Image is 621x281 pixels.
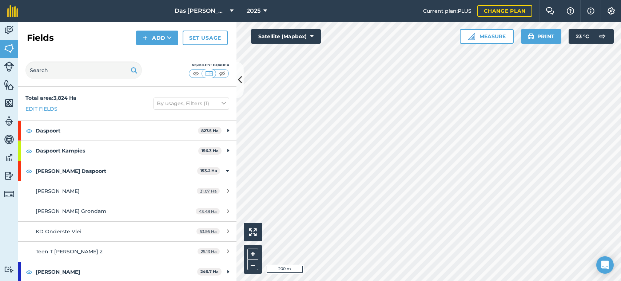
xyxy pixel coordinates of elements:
span: [PERSON_NAME] Grondam [36,208,106,214]
div: Visibility: Border [188,62,229,68]
img: Four arrows, one pointing top left, one top right, one bottom right and the last bottom left [249,228,257,236]
strong: 156.3 Ha [202,148,219,153]
span: Teen T [PERSON_NAME] 2 [36,248,103,255]
span: [PERSON_NAME] [36,188,80,194]
span: 43.48 Ha [196,208,220,214]
img: svg+xml;base64,PHN2ZyB4bWxucz0iaHR0cDovL3d3dy53My5vcmcvMjAwMC9zdmciIHdpZHRoPSIxNCIgaGVpZ2h0PSIyNC... [143,33,148,42]
img: svg+xml;base64,PD94bWwgdmVyc2lvbj0iMS4wIiBlbmNvZGluZz0idXRmLTgiPz4KPCEtLSBHZW5lcmF0b3I6IEFkb2JlIE... [4,189,14,199]
button: – [247,260,258,270]
a: KD Onderste Vlei53.56 Ha [18,222,236,241]
div: Daspoort827.5 Ha [18,121,236,140]
h2: Fields [27,32,54,44]
img: Ruler icon [468,33,475,40]
img: svg+xml;base64,PHN2ZyB4bWxucz0iaHR0cDovL3d3dy53My5vcmcvMjAwMC9zdmciIHdpZHRoPSIxOCIgaGVpZ2h0PSIyNC... [26,167,32,175]
button: Print [521,29,562,44]
div: Open Intercom Messenger [596,256,614,274]
img: svg+xml;base64,PHN2ZyB4bWxucz0iaHR0cDovL3d3dy53My5vcmcvMjAwMC9zdmciIHdpZHRoPSI1NiIgaGVpZ2h0PSI2MC... [4,79,14,90]
img: A question mark icon [566,7,575,15]
img: svg+xml;base64,PD94bWwgdmVyc2lvbj0iMS4wIiBlbmNvZGluZz0idXRmLTgiPz4KPCEtLSBHZW5lcmF0b3I6IEFkb2JlIE... [4,62,14,72]
img: fieldmargin Logo [7,5,18,17]
span: 53.56 Ha [196,228,220,234]
img: svg+xml;base64,PD94bWwgdmVyc2lvbj0iMS4wIiBlbmNvZGluZz0idXRmLTgiPz4KPCEtLSBHZW5lcmF0b3I6IEFkb2JlIE... [4,134,14,145]
img: svg+xml;base64,PHN2ZyB4bWxucz0iaHR0cDovL3d3dy53My5vcmcvMjAwMC9zdmciIHdpZHRoPSIxOSIgaGVpZ2h0PSIyNC... [528,32,534,41]
img: A cog icon [607,7,616,15]
a: [PERSON_NAME]31.07 Ha [18,181,236,201]
span: KD Onderste Vlei [36,228,81,235]
strong: Daspoort Kampies [36,141,198,161]
img: svg+xml;base64,PD94bWwgdmVyc2lvbj0iMS4wIiBlbmNvZGluZz0idXRmLTgiPz4KPCEtLSBHZW5lcmF0b3I6IEFkb2JlIE... [4,116,14,127]
img: svg+xml;base64,PHN2ZyB4bWxucz0iaHR0cDovL3d3dy53My5vcmcvMjAwMC9zdmciIHdpZHRoPSIxNyIgaGVpZ2h0PSIxNy... [587,7,594,15]
img: svg+xml;base64,PD94bWwgdmVyc2lvbj0iMS4wIiBlbmNvZGluZz0idXRmLTgiPz4KPCEtLSBHZW5lcmF0b3I6IEFkb2JlIE... [4,152,14,163]
button: Add [136,31,178,45]
strong: 153.2 Ha [200,168,217,173]
img: svg+xml;base64,PHN2ZyB4bWxucz0iaHR0cDovL3d3dy53My5vcmcvMjAwMC9zdmciIHdpZHRoPSIxOCIgaGVpZ2h0PSIyNC... [26,126,32,135]
img: svg+xml;base64,PHN2ZyB4bWxucz0iaHR0cDovL3d3dy53My5vcmcvMjAwMC9zdmciIHdpZHRoPSIxOCIgaGVpZ2h0PSIyNC... [26,147,32,155]
a: [PERSON_NAME] Grondam43.48 Ha [18,201,236,221]
div: Daspoort Kampies156.3 Ha [18,141,236,161]
span: Das [PERSON_NAME] [175,7,227,15]
img: svg+xml;base64,PD94bWwgdmVyc2lvbj0iMS4wIiBlbmNvZGluZz0idXRmLTgiPz4KPCEtLSBHZW5lcmF0b3I6IEFkb2JlIE... [4,266,14,273]
strong: Total area : 3,824 Ha [25,95,76,101]
img: svg+xml;base64,PHN2ZyB4bWxucz0iaHR0cDovL3d3dy53My5vcmcvMjAwMC9zdmciIHdpZHRoPSIxOCIgaGVpZ2h0PSIyNC... [26,268,32,276]
a: Teen T [PERSON_NAME] 225.13 Ha [18,242,236,261]
img: svg+xml;base64,PHN2ZyB4bWxucz0iaHR0cDovL3d3dy53My5vcmcvMjAwMC9zdmciIHdpZHRoPSI1NiIgaGVpZ2h0PSI2MC... [4,43,14,54]
img: svg+xml;base64,PD94bWwgdmVyc2lvbj0iMS4wIiBlbmNvZGluZz0idXRmLTgiPz4KPCEtLSBHZW5lcmF0b3I6IEFkb2JlIE... [4,170,14,181]
img: svg+xml;base64,PD94bWwgdmVyc2lvbj0iMS4wIiBlbmNvZGluZz0idXRmLTgiPz4KPCEtLSBHZW5lcmF0b3I6IEFkb2JlIE... [4,25,14,36]
button: Measure [460,29,514,44]
img: Two speech bubbles overlapping with the left bubble in the forefront [546,7,554,15]
span: 31.07 Ha [197,188,220,194]
a: Edit fields [25,105,57,113]
span: 2025 [247,7,260,15]
img: svg+xml;base64,PHN2ZyB4bWxucz0iaHR0cDovL3d3dy53My5vcmcvMjAwMC9zdmciIHdpZHRoPSI1NiIgaGVpZ2h0PSI2MC... [4,98,14,108]
span: Current plan : PLUS [423,7,471,15]
div: [PERSON_NAME] Daspoort153.2 Ha [18,161,236,181]
img: svg+xml;base64,PHN2ZyB4bWxucz0iaHR0cDovL3d3dy53My5vcmcvMjAwMC9zdmciIHdpZHRoPSI1MCIgaGVpZ2h0PSI0MC... [218,70,227,77]
input: Search [25,62,142,79]
a: Change plan [477,5,532,17]
button: By usages, Filters (1) [154,98,229,109]
a: Set usage [183,31,228,45]
img: svg+xml;base64,PHN2ZyB4bWxucz0iaHR0cDovL3d3dy53My5vcmcvMjAwMC9zdmciIHdpZHRoPSIxOSIgaGVpZ2h0PSIyNC... [131,66,138,75]
img: svg+xml;base64,PD94bWwgdmVyc2lvbj0iMS4wIiBlbmNvZGluZz0idXRmLTgiPz4KPCEtLSBHZW5lcmF0b3I6IEFkb2JlIE... [595,29,609,44]
strong: 827.5 Ha [201,128,219,133]
strong: 246.7 Ha [200,269,219,274]
img: svg+xml;base64,PHN2ZyB4bWxucz0iaHR0cDovL3d3dy53My5vcmcvMjAwMC9zdmciIHdpZHRoPSI1MCIgaGVpZ2h0PSI0MC... [204,70,214,77]
button: 23 °C [569,29,614,44]
img: svg+xml;base64,PHN2ZyB4bWxucz0iaHR0cDovL3d3dy53My5vcmcvMjAwMC9zdmciIHdpZHRoPSI1MCIgaGVpZ2h0PSI0MC... [191,70,200,77]
span: 25.13 Ha [198,248,220,254]
strong: [PERSON_NAME] Daspoort [36,161,197,181]
strong: Daspoort [36,121,198,140]
button: + [247,249,258,260]
button: Satellite (Mapbox) [251,29,321,44]
span: 23 ° C [576,29,589,44]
